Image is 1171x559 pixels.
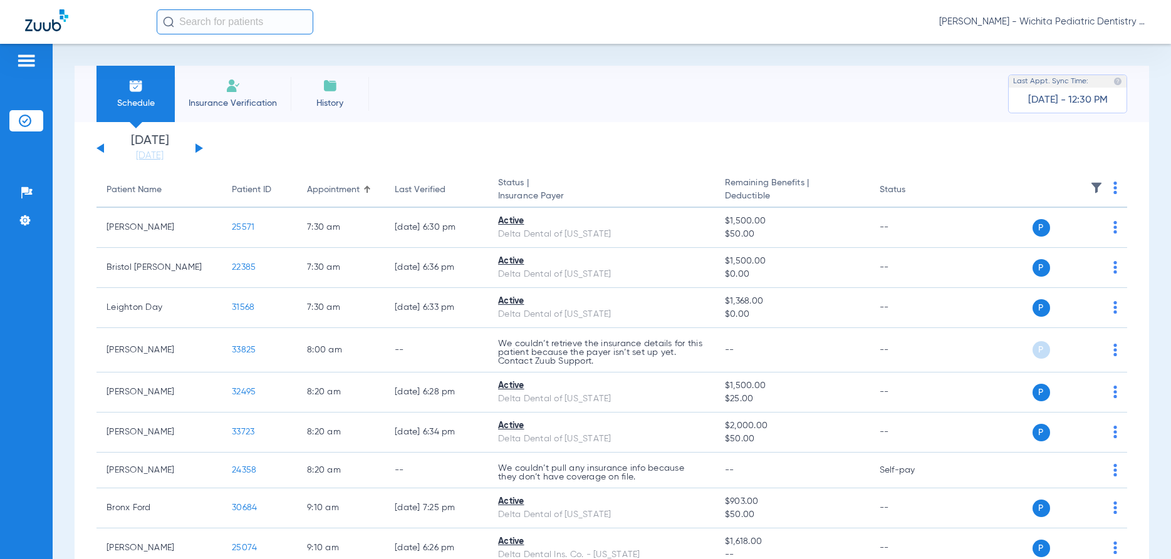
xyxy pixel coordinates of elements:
div: Patient Name [107,183,212,197]
td: -- [870,328,954,372]
span: -- [725,466,734,474]
span: P [1033,299,1050,317]
li: [DATE] [112,135,187,162]
td: Bronx Ford [96,488,222,528]
img: hamburger-icon [16,53,36,68]
span: 22385 [232,263,256,272]
div: Appointment [307,183,375,197]
span: P [1033,384,1050,401]
iframe: Chat Widget [1108,499,1171,559]
div: Delta Dental of [US_STATE] [498,433,705,446]
td: -- [870,413,954,453]
span: 25074 [232,543,257,552]
td: [PERSON_NAME] [96,328,222,372]
img: Schedule [128,78,143,93]
div: Active [498,495,705,508]
span: $25.00 [725,392,860,406]
td: -- [385,453,488,488]
td: Self-pay [870,453,954,488]
td: [DATE] 6:28 PM [385,372,488,413]
span: $0.00 [725,268,860,281]
td: -- [870,488,954,528]
td: 8:20 AM [297,413,385,453]
img: Manual Insurance Verification [226,78,241,93]
span: $0.00 [725,308,860,321]
td: Bristol [PERSON_NAME] [96,248,222,288]
td: [DATE] 6:34 PM [385,413,488,453]
span: $1,500.00 [725,379,860,392]
div: Appointment [307,183,360,197]
img: group-dot-blue.svg [1113,426,1117,438]
span: 33825 [232,346,256,354]
div: Last Verified [395,183,445,197]
img: last sync help info [1113,77,1122,86]
td: Leighton Day [96,288,222,328]
span: Last Appt. Sync Time: [1013,75,1088,88]
span: $1,500.00 [725,215,860,228]
img: group-dot-blue.svg [1113,221,1117,233]
div: Delta Dental of [US_STATE] [498,228,705,241]
td: 7:30 AM [297,288,385,328]
td: 7:30 AM [297,208,385,248]
div: Active [498,295,705,308]
span: P [1033,500,1050,517]
div: Active [498,255,705,268]
th: Remaining Benefits | [715,173,870,208]
span: $50.00 [725,228,860,241]
img: filter.svg [1090,182,1103,194]
span: P [1033,219,1050,237]
span: $1,368.00 [725,295,860,308]
span: P [1033,259,1050,277]
div: Delta Dental of [US_STATE] [498,508,705,521]
td: -- [870,288,954,328]
img: group-dot-blue.svg [1113,261,1117,274]
a: [DATE] [112,150,187,162]
span: $50.00 [725,433,860,446]
div: Active [498,535,705,548]
span: Insurance Verification [184,97,281,110]
span: [DATE] - 12:30 PM [1028,94,1108,106]
span: $903.00 [725,495,860,508]
span: 25571 [232,223,254,232]
td: [DATE] 7:25 PM [385,488,488,528]
span: P [1033,540,1050,557]
td: [DATE] 6:30 PM [385,208,488,248]
td: -- [870,208,954,248]
span: History [300,97,360,110]
div: Active [498,419,705,433]
img: group-dot-blue.svg [1113,344,1117,356]
span: $2,000.00 [725,419,860,433]
img: Search Icon [163,16,174,28]
td: [DATE] 6:33 PM [385,288,488,328]
div: Active [498,379,705,392]
img: group-dot-blue.svg [1113,386,1117,398]
td: 7:30 AM [297,248,385,288]
th: Status | [488,173,715,208]
span: 30684 [232,503,257,512]
span: 31568 [232,303,254,312]
img: group-dot-blue.svg [1113,182,1117,194]
div: Patient ID [232,183,271,197]
div: Patient Name [107,183,162,197]
span: Insurance Payer [498,190,705,203]
td: 8:20 AM [297,453,385,488]
span: Schedule [106,97,165,110]
td: [PERSON_NAME] [96,208,222,248]
div: Delta Dental of [US_STATE] [498,392,705,406]
span: -- [725,346,734,354]
div: Patient ID [232,183,287,197]
td: [PERSON_NAME] [96,413,222,453]
td: [DATE] 6:36 PM [385,248,488,288]
span: Deductible [725,190,860,203]
td: 9:10 AM [297,488,385,528]
span: $1,618.00 [725,535,860,548]
span: [PERSON_NAME] - Wichita Pediatric Dentistry [GEOGRAPHIC_DATA] [939,16,1146,28]
div: Delta Dental of [US_STATE] [498,308,705,321]
td: -- [870,372,954,413]
img: group-dot-blue.svg [1113,464,1117,476]
img: group-dot-blue.svg [1113,301,1117,314]
td: [PERSON_NAME] [96,453,222,488]
span: P [1033,424,1050,441]
img: Zuub Logo [25,9,68,31]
